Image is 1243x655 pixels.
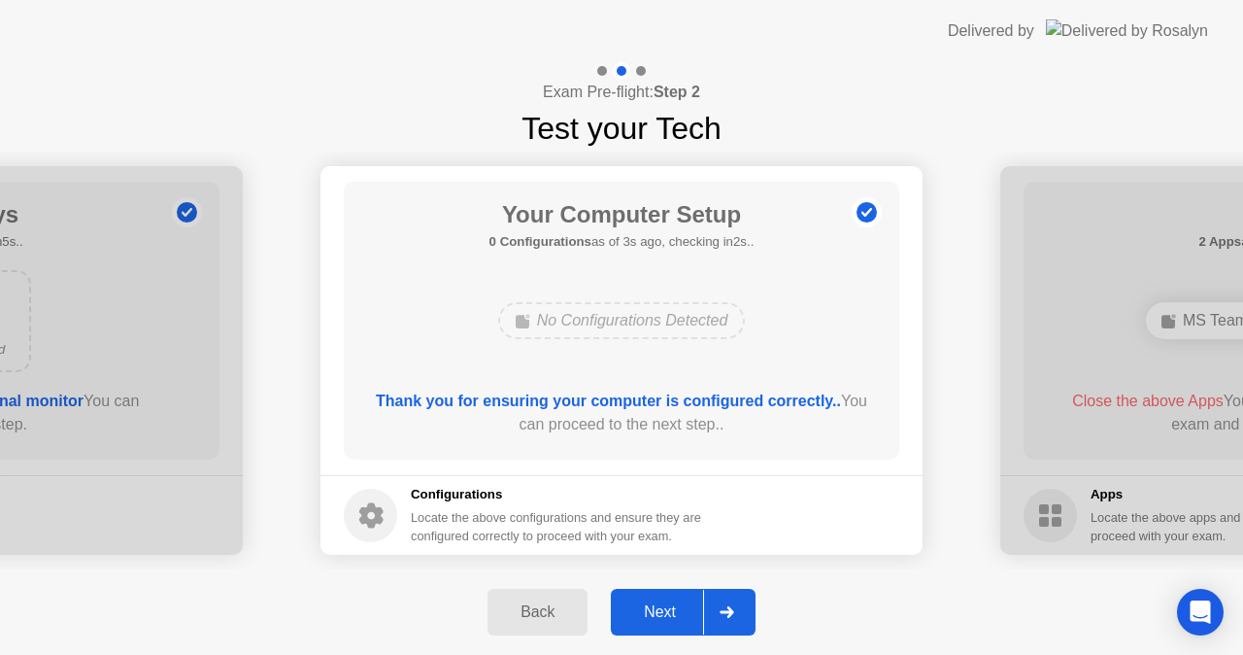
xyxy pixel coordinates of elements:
div: Locate the above configurations and ensure they are configured correctly to proceed with your exam. [411,508,705,545]
div: Back [493,603,582,621]
div: Delivered by [948,19,1034,43]
div: No Configurations Detected [498,302,746,339]
button: Back [487,589,588,636]
h5: Configurations [411,485,705,504]
h4: Exam Pre-flight: [543,81,700,104]
h1: Test your Tech [521,105,722,152]
h1: Your Computer Setup [489,197,755,232]
button: Next [611,589,756,636]
div: You can proceed to the next step.. [372,390,872,436]
div: Open Intercom Messenger [1177,589,1224,636]
b: 0 Configurations [489,234,591,249]
div: Next [617,603,703,621]
b: Step 2 [654,84,700,100]
b: Thank you for ensuring your computer is configured correctly.. [376,393,841,409]
img: Delivered by Rosalyn [1046,19,1208,42]
h5: as of 3s ago, checking in2s.. [489,232,755,252]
